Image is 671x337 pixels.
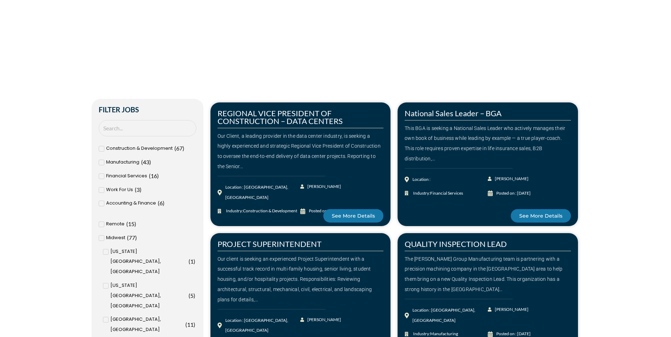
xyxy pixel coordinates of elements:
span: ) [134,220,136,227]
a: QUALITY INSPECTION LEAD [405,239,507,249]
span: See More Details [519,213,562,218]
span: 15 [128,220,134,227]
span: 6 [160,200,163,206]
span: ) [193,292,195,299]
span: ) [135,234,137,241]
span: ( [149,172,151,179]
span: Midwest [106,233,125,243]
span: ) [149,159,151,165]
span: ( [189,258,190,265]
span: [PERSON_NAME] [306,315,341,325]
span: Manufacturing [430,331,458,336]
div: Location : [GEOGRAPHIC_DATA], [GEOGRAPHIC_DATA] [225,315,301,336]
a: Industry:Financial Services [405,188,488,199]
a: [PERSON_NAME] [488,174,529,184]
span: 11 [187,321,193,328]
span: Construction & Development [106,143,173,154]
span: 43 [143,159,149,165]
div: Location : [GEOGRAPHIC_DATA], [GEOGRAPHIC_DATA] [412,305,488,326]
span: [GEOGRAPHIC_DATA], [GEOGRAPHIC_DATA] [110,314,184,335]
div: Location : [412,175,430,185]
span: ( [141,159,143,165]
span: Financial Services [106,171,147,181]
span: ) [163,200,164,206]
a: [PERSON_NAME] [300,315,342,325]
span: [PERSON_NAME] [306,182,341,192]
div: Our Client, a leading provider in the data center industry, is seeking a highly experienced and s... [218,131,384,172]
span: ( [135,186,137,193]
span: ) [193,321,195,328]
span: ) [183,145,184,152]
a: National Sales Leader – BGA [405,108,502,118]
span: ( [126,220,128,227]
span: ( [174,145,176,152]
span: 3 [137,186,140,193]
a: See More Details [511,209,571,223]
a: See More Details [323,209,383,223]
span: ( [189,292,190,299]
a: REGIONAL VICE PRESIDENT OF CONSTRUCTION – DATA CENTERS [218,108,343,126]
div: Location : [GEOGRAPHIC_DATA], [GEOGRAPHIC_DATA] [225,182,301,203]
div: The [PERSON_NAME] Group Manufacturing team is partnering with a precision machining company in th... [405,254,571,295]
span: ) [140,186,141,193]
span: ) [193,258,195,265]
span: Manufacturing [106,157,139,167]
span: 77 [129,234,135,241]
a: [PERSON_NAME] [300,182,342,192]
span: Accounting & Finance [106,198,156,208]
span: Work For Us [106,185,133,195]
span: [PERSON_NAME] [493,174,528,184]
div: Our client is seeking an experienced Project Superintendent with a successful track record in mul... [218,254,384,305]
div: Posted on : [DATE] [496,188,531,199]
span: 1 [190,258,193,265]
span: 67 [176,145,183,152]
span: 5 [190,292,193,299]
span: ( [127,234,129,241]
a: [PERSON_NAME] [488,305,529,315]
span: 16 [151,172,157,179]
h2: Filter Jobs [99,106,196,113]
span: ( [158,200,160,206]
span: Financial Services [430,190,463,196]
span: ) [157,172,159,179]
span: [PERSON_NAME] [493,305,528,315]
span: [US_STATE][GEOGRAPHIC_DATA], [GEOGRAPHIC_DATA] [110,247,187,277]
input: Search Job [99,120,196,137]
span: [US_STATE][GEOGRAPHIC_DATA], [GEOGRAPHIC_DATA] [110,280,187,311]
span: See More Details [332,213,375,218]
span: Remote [106,219,125,229]
a: PROJECT SUPERINTENDENT [218,239,322,249]
span: ( [185,321,187,328]
div: This BGA is seeking a National Sales Leader who actively manages their own book of business while... [405,123,571,164]
span: Industry: [411,188,463,199]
